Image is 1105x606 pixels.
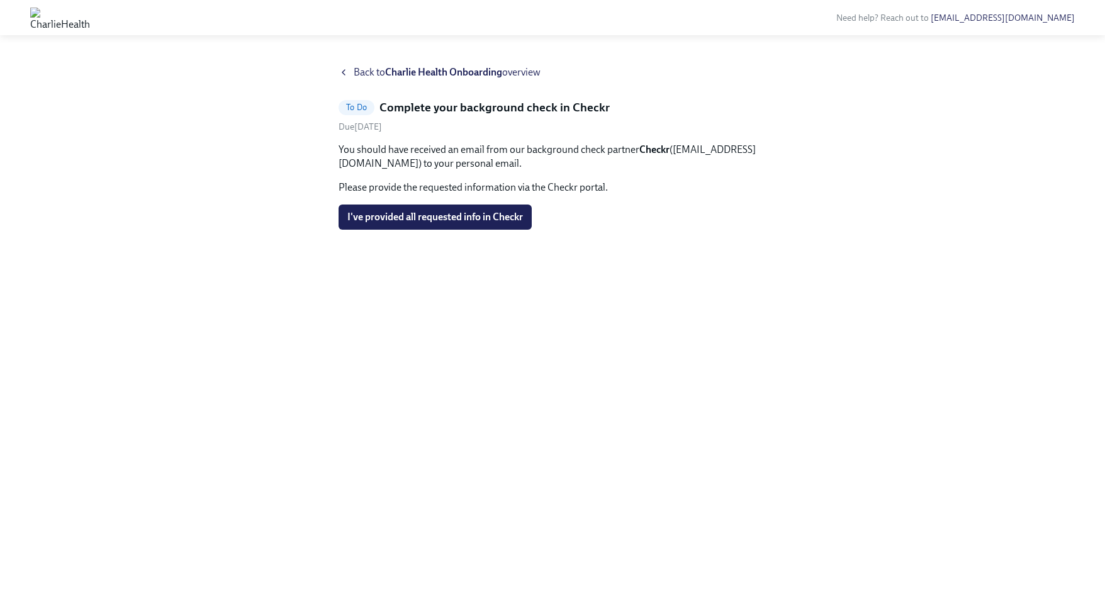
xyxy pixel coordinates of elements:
span: To Do [339,103,374,112]
span: Back to overview [354,65,541,79]
span: Thursday, October 2nd 2025, 10:00 am [339,121,382,132]
a: [EMAIL_ADDRESS][DOMAIN_NAME] [931,13,1075,23]
h5: Complete your background check in Checkr [379,99,610,116]
span: I've provided all requested info in Checkr [347,211,523,223]
p: Please provide the requested information via the Checkr portal. [339,181,766,194]
img: CharlieHealth [30,8,90,28]
button: I've provided all requested info in Checkr [339,205,532,230]
span: Need help? Reach out to [836,13,1075,23]
p: You should have received an email from our background check partner ([EMAIL_ADDRESS][DOMAIN_NAME]... [339,143,766,171]
strong: Checkr [639,143,670,155]
a: Back toCharlie Health Onboardingoverview [339,65,766,79]
strong: Charlie Health Onboarding [385,66,502,78]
